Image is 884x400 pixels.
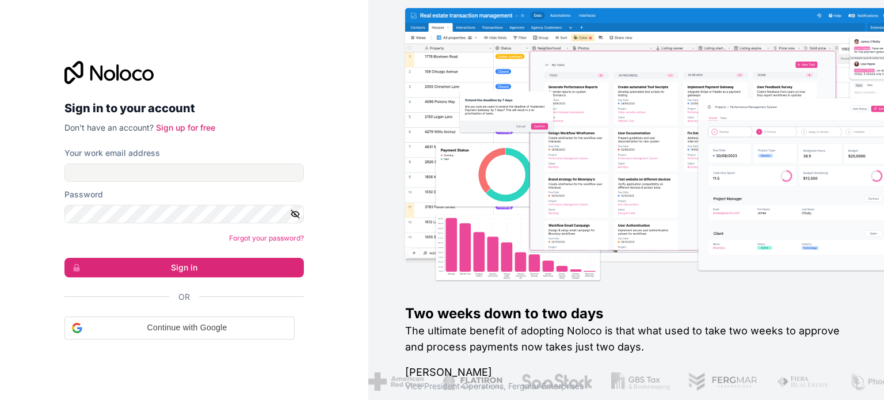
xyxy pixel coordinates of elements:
label: Your work email address [64,147,160,159]
button: Sign in [64,258,304,277]
span: Continue with Google [87,322,287,334]
input: Email address [64,163,304,182]
h1: [PERSON_NAME] [405,364,847,380]
h1: Vice President Operations , Fergmar Enterprises [405,380,847,392]
h2: Sign in to your account [64,98,304,119]
h1: Two weeks down to two days [405,304,847,323]
label: Password [64,189,103,200]
a: Sign up for free [156,123,215,132]
span: Or [178,291,190,303]
a: Forgot your password? [229,234,304,242]
div: Continue with Google [64,317,295,340]
h2: The ultimate benefit of adopting Noloco is that what used to take two weeks to approve and proces... [405,323,847,355]
input: Password [64,205,304,223]
img: /assets/american-red-cross-BAupjrZR.png [368,372,424,391]
span: Don't have an account? [64,123,154,132]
